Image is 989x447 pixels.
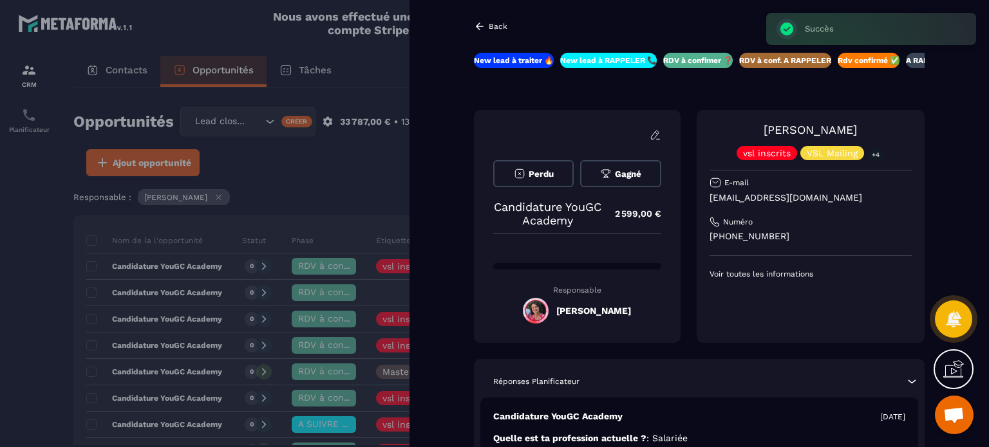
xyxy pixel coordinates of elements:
[489,22,507,31] p: Back
[493,160,574,187] button: Perdu
[867,148,884,161] p: +4
[764,123,857,136] a: [PERSON_NAME]
[493,376,579,387] p: Réponses Planificateur
[493,410,623,423] p: Candidature YouGC Academy
[560,55,657,66] p: New lead à RAPPELER 📞
[710,192,912,204] p: [EMAIL_ADDRESS][DOMAIN_NAME]
[602,201,661,226] p: 2 599,00 €
[935,396,974,434] div: Ouvrir le chat
[663,55,733,66] p: RDV à confimer ❓
[493,432,905,444] p: Quelle est ta profession actuelle ?
[807,149,858,158] p: VSL Mailing
[724,178,749,188] p: E-mail
[556,306,631,316] h5: [PERSON_NAME]
[646,433,688,443] span: : Salariée
[615,169,641,179] span: Gagné
[743,149,791,158] p: vsl inscrits
[474,55,554,66] p: New lead à traiter 🔥
[739,55,831,66] p: RDV à conf. A RAPPELER
[710,230,912,242] p: [PHONE_NUMBER]
[493,200,602,227] p: Candidature YouGC Academy
[723,217,753,227] p: Numéro
[580,160,661,187] button: Gagné
[493,286,661,295] p: Responsable
[880,412,905,422] p: [DATE]
[838,55,900,66] p: Rdv confirmé ✅
[529,169,554,179] span: Perdu
[710,269,912,279] p: Voir toutes les informations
